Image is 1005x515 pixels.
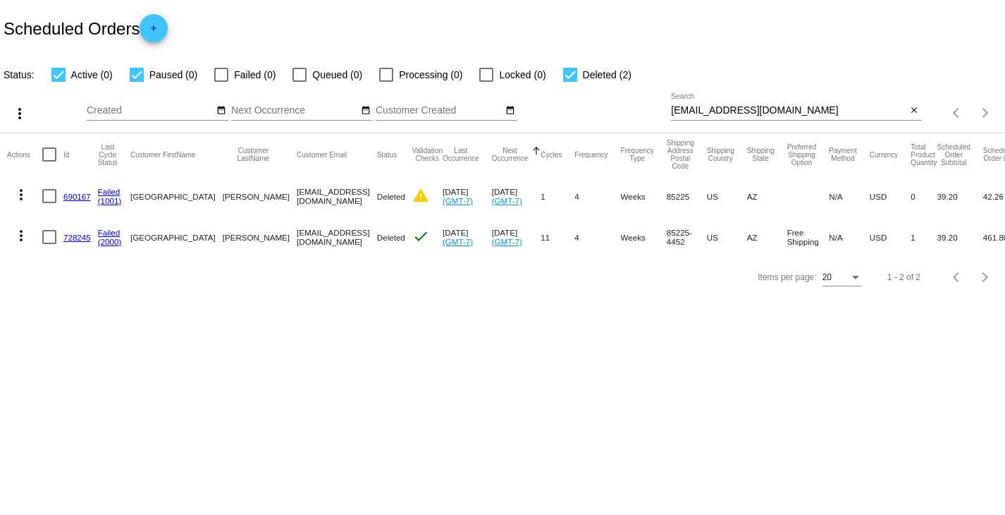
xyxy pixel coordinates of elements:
[98,187,121,196] a: Failed
[747,217,787,257] mat-cell: AZ
[223,176,297,217] mat-cell: [PERSON_NAME]
[492,147,529,162] button: Change sorting for NextOccurrenceUtc
[492,196,522,205] a: (GMT-7)
[758,272,816,282] div: Items per page:
[443,196,473,205] a: (GMT-7)
[870,217,911,257] mat-cell: USD
[443,176,492,217] mat-cell: [DATE]
[377,233,405,242] span: Deleted
[583,66,631,83] span: Deleted (2)
[937,176,983,217] mat-cell: 39.20
[787,217,830,257] mat-cell: Free Shipping
[541,217,574,257] mat-cell: 11
[822,272,832,282] span: 20
[971,263,999,291] button: Next page
[297,217,377,257] mat-cell: [EMAIL_ADDRESS][DOMAIN_NAME]
[98,237,122,246] a: (2000)
[671,105,906,116] input: Search
[216,105,226,116] mat-icon: date_range
[621,147,654,162] button: Change sorting for FrequencyType
[870,150,899,159] button: Change sorting for CurrencyIso
[787,143,817,166] button: Change sorting for PreferredShippingOption
[574,176,620,217] mat-cell: 4
[907,104,922,119] button: Clear
[377,150,397,159] button: Change sorting for Status
[541,176,574,217] mat-cell: 1
[492,176,541,217] mat-cell: [DATE]
[911,133,937,176] mat-header-cell: Total Product Quantity
[621,217,667,257] mat-cell: Weeks
[399,66,462,83] span: Processing (0)
[747,147,775,162] button: Change sorting for ShippingState
[377,192,405,201] span: Deleted
[937,217,983,257] mat-cell: 39.20
[361,105,371,116] mat-icon: date_range
[829,176,869,217] mat-cell: N/A
[909,105,919,116] mat-icon: close
[943,263,971,291] button: Previous page
[63,192,91,201] a: 690167
[667,139,694,170] button: Change sorting for ShippingPostcode
[667,176,707,217] mat-cell: 85225
[911,217,937,257] mat-cell: 1
[574,150,608,159] button: Change sorting for Frequency
[297,176,377,217] mat-cell: [EMAIL_ADDRESS][DOMAIN_NAME]
[443,217,492,257] mat-cell: [DATE]
[13,186,30,203] mat-icon: more_vert
[541,150,562,159] button: Change sorting for Cycles
[145,23,162,40] mat-icon: add
[297,150,347,159] button: Change sorting for CustomerEmail
[7,133,42,176] mat-header-cell: Actions
[707,217,747,257] mat-cell: US
[412,228,429,245] mat-icon: check
[223,147,284,162] button: Change sorting for CustomerLastName
[63,233,91,242] a: 728245
[71,66,113,83] span: Active (0)
[223,217,297,257] mat-cell: [PERSON_NAME]
[667,217,707,257] mat-cell: 85225-4452
[707,176,747,217] mat-cell: US
[4,14,168,42] h2: Scheduled Orders
[887,272,920,282] div: 1 - 2 of 2
[499,66,545,83] span: Locked (0)
[231,105,358,116] input: Next Occurrence
[130,217,223,257] mat-cell: [GEOGRAPHIC_DATA]
[829,147,856,162] button: Change sorting for PaymentMethod.Type
[492,237,522,246] a: (GMT-7)
[829,217,869,257] mat-cell: N/A
[376,105,503,116] input: Customer Created
[98,228,121,237] a: Failed
[574,217,620,257] mat-cell: 4
[4,69,35,80] span: Status:
[130,150,195,159] button: Change sorting for CustomerFirstName
[13,227,30,244] mat-icon: more_vert
[621,176,667,217] mat-cell: Weeks
[937,143,970,166] button: Change sorting for Subtotal
[443,147,479,162] button: Change sorting for LastOccurrenceUtc
[971,99,999,127] button: Next page
[312,66,362,83] span: Queued (0)
[943,99,971,127] button: Previous page
[505,105,515,116] mat-icon: date_range
[63,150,69,159] button: Change sorting for Id
[822,273,862,283] mat-select: Items per page:
[130,176,223,217] mat-cell: [GEOGRAPHIC_DATA]
[11,105,28,122] mat-icon: more_vert
[412,133,443,176] mat-header-cell: Validation Checks
[87,105,214,116] input: Created
[870,176,911,217] mat-cell: USD
[911,176,937,217] mat-cell: 0
[234,66,276,83] span: Failed (0)
[747,176,787,217] mat-cell: AZ
[98,143,118,166] button: Change sorting for LastProcessingCycleId
[412,187,429,204] mat-icon: warning
[149,66,197,83] span: Paused (0)
[443,237,473,246] a: (GMT-7)
[492,217,541,257] mat-cell: [DATE]
[707,147,734,162] button: Change sorting for ShippingCountry
[98,196,122,205] a: (1001)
